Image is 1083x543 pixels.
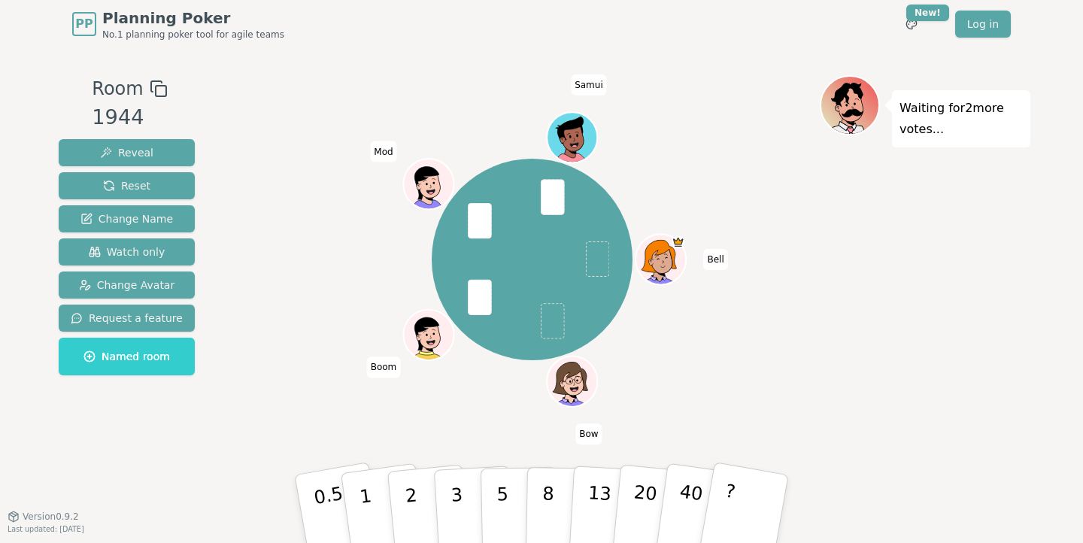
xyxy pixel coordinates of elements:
[59,238,195,265] button: Watch only
[370,141,396,162] span: Click to change your name
[23,511,79,523] span: Version 0.9.2
[571,74,607,96] span: Click to change your name
[80,211,173,226] span: Change Name
[955,11,1011,38] a: Log in
[79,278,175,293] span: Change Avatar
[83,349,170,364] span: Named room
[71,311,183,326] span: Request a feature
[898,11,925,38] button: New!
[367,356,401,378] span: Click to change your name
[72,8,284,41] a: PPPlanning PokerNo.1 planning poker tool for agile teams
[75,15,93,33] span: PP
[703,249,727,270] span: Click to change your name
[59,305,195,332] button: Request a feature
[92,75,143,102] span: Room
[672,235,684,248] span: Bell is the host
[59,139,195,166] button: Reveal
[899,98,1023,140] p: Waiting for 2 more votes...
[100,145,153,160] span: Reveal
[8,511,79,523] button: Version0.9.2
[59,205,195,232] button: Change Name
[102,29,284,41] span: No.1 planning poker tool for agile teams
[906,5,949,21] div: New!
[89,244,165,259] span: Watch only
[92,102,167,133] div: 1944
[575,423,602,444] span: Click to change your name
[103,178,150,193] span: Reset
[59,338,195,375] button: Named room
[59,172,195,199] button: Reset
[59,271,195,299] button: Change Avatar
[102,8,284,29] span: Planning Poker
[8,525,84,533] span: Last updated: [DATE]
